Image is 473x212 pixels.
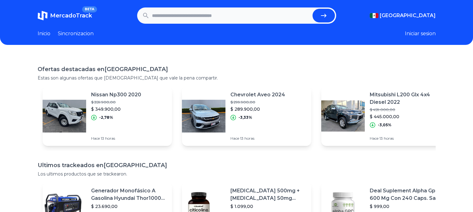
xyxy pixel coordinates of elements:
[378,123,392,128] p: -3,05%
[38,11,48,21] img: MercadoTrack
[43,86,172,146] a: Featured imageNissan Np300 2020$ 359.900,00$ 349.900,00-2,78%Hace 13 horas
[239,115,252,120] p: -3,33%
[38,161,436,170] h1: Ultimos trackeados en [GEOGRAPHIC_DATA]
[38,75,436,81] p: Estas son algunas ofertas que [DEMOGRAPHIC_DATA] que vale la pena compartir.
[370,187,446,202] p: Deal Suplement Alpha Gpc 600 Mg Con 240 Caps. Salud Cerebral Sabor S/n
[91,203,167,210] p: $ 23.690,00
[370,107,446,112] p: $ 459.000,00
[380,12,436,19] span: [GEOGRAPHIC_DATA]
[82,6,97,12] span: BETA
[230,106,285,112] p: $ 289.900,00
[38,171,436,177] p: Los ultimos productos que se trackearon.
[91,100,141,105] p: $ 359.900,00
[370,113,446,120] p: $ 445.000,00
[370,91,446,106] p: Mitsubishi L200 Glx 4x4 Diesel 2022
[91,106,141,112] p: $ 349.900,00
[91,187,167,202] p: Generador Monofásico A Gasolina Hyundai Thor10000 P 11.5 Kw
[50,12,92,19] span: MercadoTrack
[182,86,311,146] a: Featured imageChevrolet Aveo 2024$ 299.900,00$ 289.900,00-3,33%Hace 13 horas
[405,30,436,37] button: Iniciar sesion
[230,136,285,141] p: Hace 13 horas
[370,12,436,19] button: [GEOGRAPHIC_DATA]
[230,91,285,99] p: Chevrolet Aveo 2024
[38,11,92,21] a: MercadoTrackBETA
[370,13,378,18] img: Mexico
[230,187,306,202] p: [MEDICAL_DATA] 500mg + [MEDICAL_DATA] 50mg Potencia Tu Mente (120caps) Sabor Sin Sabor
[230,100,285,105] p: $ 299.900,00
[91,136,141,141] p: Hace 13 horas
[321,94,365,138] img: Featured image
[43,94,86,138] img: Featured image
[370,203,446,210] p: $ 999,00
[38,65,436,74] h1: Ofertas destacadas en [GEOGRAPHIC_DATA]
[321,86,451,146] a: Featured imageMitsubishi L200 Glx 4x4 Diesel 2022$ 459.000,00$ 445.000,00-3,05%Hace 13 horas
[230,203,306,210] p: $ 1.099,00
[370,136,446,141] p: Hace 13 horas
[99,115,113,120] p: -2,78%
[58,30,94,37] a: Sincronizacion
[182,94,225,138] img: Featured image
[38,30,50,37] a: Inicio
[91,91,141,99] p: Nissan Np300 2020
